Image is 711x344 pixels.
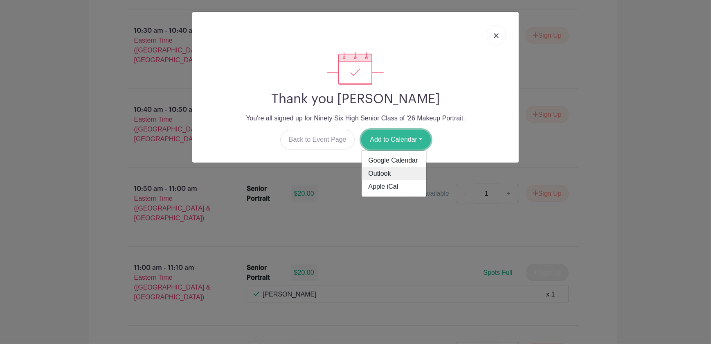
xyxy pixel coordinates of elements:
a: Outlook [362,167,426,180]
a: Google Calendar [362,154,426,167]
img: close_button-5f87c8562297e5c2d7936805f587ecaba9071eb48480494691a3f1689db116b3.svg [494,33,499,38]
button: Add to Calendar [361,130,431,149]
img: signup_complete-c468d5dda3e2740ee63a24cb0ba0d3ce5d8a4ecd24259e683200fb1569d990c8.svg [327,52,384,85]
a: Back to Event Page [280,130,355,149]
a: Apple iCal [362,180,426,193]
p: You're all signed up for Ninety Six High Senior Class of '26 Makeup Portrait. [199,113,512,123]
h2: Thank you [PERSON_NAME] [199,91,512,107]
